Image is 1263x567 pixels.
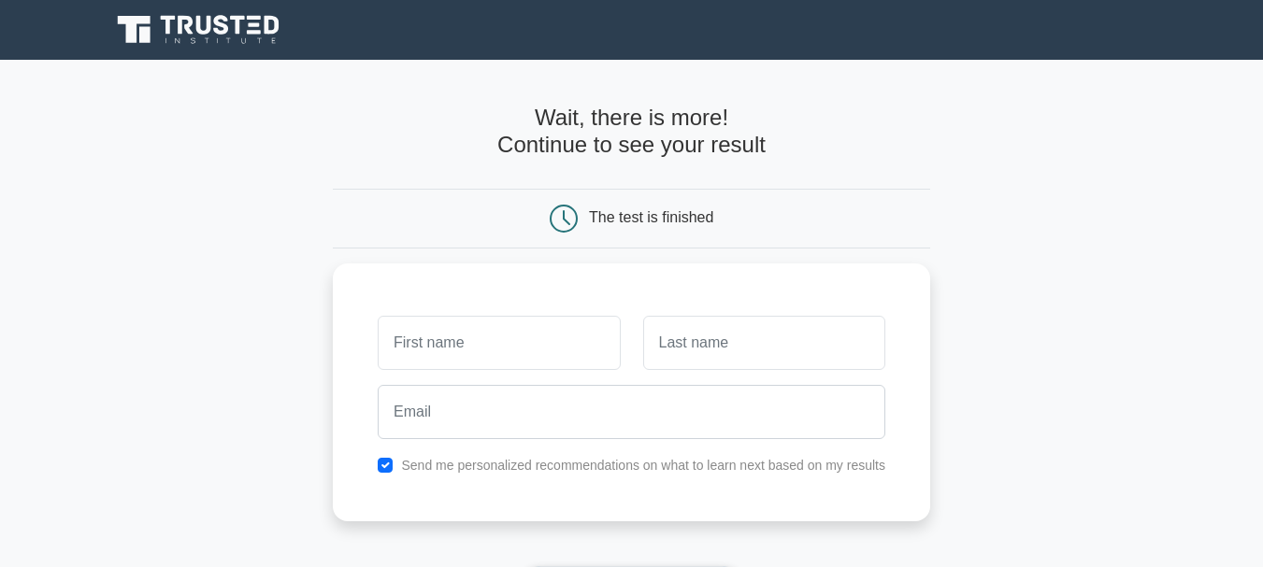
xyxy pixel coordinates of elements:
[333,105,930,159] h4: Wait, there is more! Continue to see your result
[378,316,620,370] input: First name
[589,209,713,225] div: The test is finished
[378,385,885,439] input: Email
[401,458,885,473] label: Send me personalized recommendations on what to learn next based on my results
[643,316,885,370] input: Last name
